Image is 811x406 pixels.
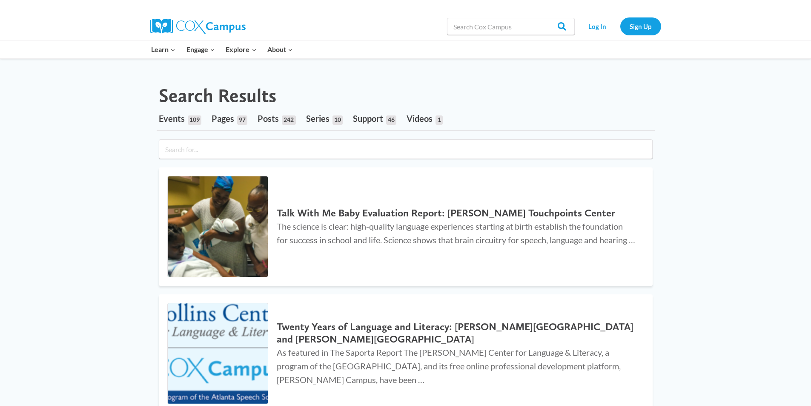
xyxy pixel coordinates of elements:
[159,84,276,107] h1: Search Results
[267,44,293,55] span: About
[212,113,234,124] span: Pages
[436,115,442,125] span: 1
[188,115,201,125] span: 109
[407,107,442,130] a: Videos1
[306,107,343,130] a: Series10
[159,167,653,286] a: Talk With Me Baby Evaluation Report: Brazelton Touchpoints Center Talk With Me Baby Evaluation Re...
[159,107,201,130] a: Events109
[258,113,279,124] span: Posts
[353,107,396,130] a: Support46
[579,17,616,35] a: Log In
[332,115,343,125] span: 10
[277,347,621,385] span: As featured in The Saporta Report The [PERSON_NAME] Center for Language & Literacy, a program of ...
[226,44,256,55] span: Explore
[620,17,661,35] a: Sign Up
[258,107,295,130] a: Posts242
[186,44,215,55] span: Engage
[168,303,268,404] img: Twenty Years of Language and Literacy: Rollins Center and Cox Campus
[353,113,383,124] span: Support
[447,18,575,35] input: Search Cox Campus
[159,113,185,124] span: Events
[151,44,175,55] span: Learn
[277,321,635,346] h2: Twenty Years of Language and Literacy: [PERSON_NAME][GEOGRAPHIC_DATA] and [PERSON_NAME][GEOGRAPHI...
[277,207,635,219] h2: Talk With Me Baby Evaluation Report: [PERSON_NAME] Touchpoints Center
[237,115,247,125] span: 97
[168,176,268,277] img: Talk With Me Baby Evaluation Report: Brazelton Touchpoints Center
[146,40,298,58] nav: Primary Navigation
[277,221,635,245] span: The science is clear: high-quality language experiences starting at birth establish the foundatio...
[150,19,246,34] img: Cox Campus
[306,113,330,124] span: Series
[212,107,247,130] a: Pages97
[579,17,661,35] nav: Secondary Navigation
[282,115,295,125] span: 242
[386,115,396,125] span: 46
[159,139,653,159] input: Search for...
[407,113,433,124] span: Videos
